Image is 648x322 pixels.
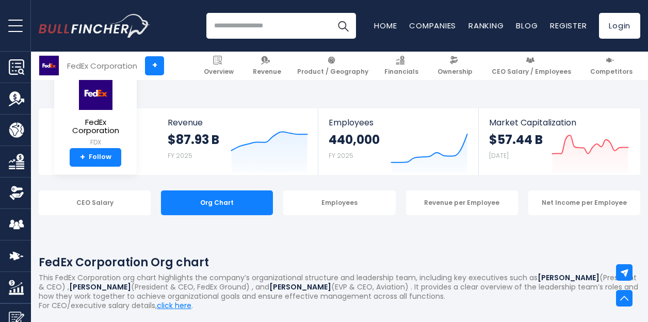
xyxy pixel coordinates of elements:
a: Register [550,20,587,31]
a: + [145,56,164,75]
a: Home [374,20,397,31]
span: Competitors [590,68,633,76]
a: CEO Salary / Employees [487,52,576,80]
button: Search [330,13,356,39]
span: Overview [204,68,234,76]
strong: $57.44 B [489,132,543,148]
a: Overview [199,52,238,80]
a: click here [157,300,191,311]
a: Revenue $87.93 B FY 2025 [157,108,318,175]
img: Ownership [9,185,24,201]
b: [PERSON_NAME] [269,282,331,292]
small: FY 2025 [329,151,353,160]
a: FedEx Corporation FDX [62,75,129,148]
a: Employees 440,000 FY 2025 [318,108,478,175]
strong: $87.93 B [168,132,219,148]
span: CEO Salary / Employees [492,68,571,76]
a: Go to homepage [39,14,150,38]
div: Employees [283,190,395,215]
span: Revenue [168,118,308,127]
a: Login [599,13,640,39]
a: Financials [380,52,423,80]
a: Ranking [468,20,504,31]
a: Competitors [586,52,637,80]
a: Market Capitalization $57.44 B [DATE] [479,108,639,175]
img: FDX logo [77,76,114,110]
small: FY 2025 [168,151,192,160]
strong: 440,000 [329,132,380,148]
small: FDX [62,138,128,147]
a: Companies [409,20,456,31]
a: +Follow [70,148,121,167]
span: Financials [384,68,418,76]
h1: FedEx Corporation Org chart [39,254,640,271]
strong: + [80,153,85,162]
a: Product / Geography [293,52,373,80]
span: Ownership [438,68,473,76]
p: This FedEx Corporation org chart highlights the company’s organizational structure and leadership... [39,273,640,301]
small: [DATE] [489,151,509,160]
b: [PERSON_NAME] [69,282,131,292]
div: FedEx Corporation [67,60,137,72]
a: Blog [516,20,538,31]
div: Revenue per Employee [406,190,518,215]
span: FedEx Corporation [62,118,128,135]
b: [PERSON_NAME] [538,272,600,283]
span: Market Capitalization [489,118,629,127]
p: For CEO/executive salary details, . [39,301,640,310]
div: CEO Salary [39,190,151,215]
div: Net Income per Employee [528,190,640,215]
div: Org Chart [161,190,273,215]
a: Revenue [248,52,286,80]
span: Revenue [253,68,281,76]
img: FDX logo [39,56,59,75]
span: Employees [329,118,468,127]
img: Bullfincher logo [39,14,150,38]
span: Product / Geography [297,68,368,76]
a: Ownership [433,52,477,80]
